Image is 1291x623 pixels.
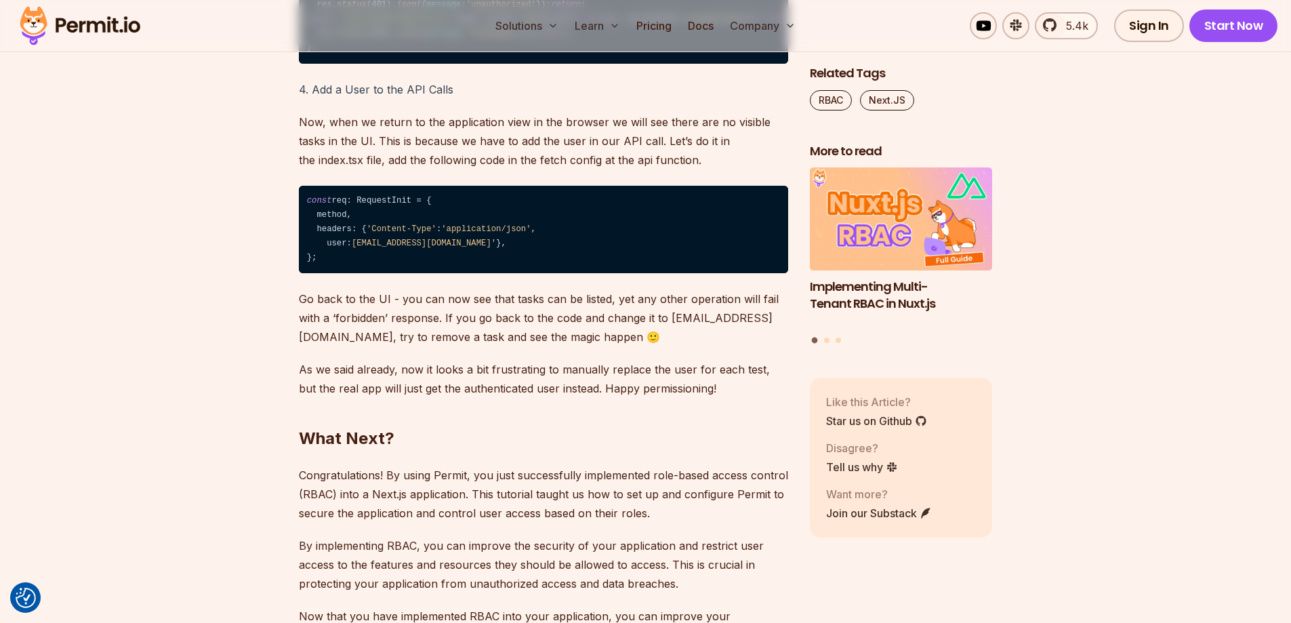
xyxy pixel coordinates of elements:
[307,196,332,205] span: const
[826,413,927,429] a: Star us on Github
[490,12,564,39] button: Solutions
[569,12,626,39] button: Learn
[810,168,993,329] li: 1 of 3
[631,12,677,39] a: Pricing
[810,90,852,110] a: RBAC
[1058,18,1088,34] span: 5.4k
[724,12,801,39] button: Company
[299,113,788,169] p: Now, when we return to the application view in the browser we will see there are no visible tasks...
[299,360,788,398] p: As we said already, now it looks a bit frustrating to manually replace the user for each test, bu...
[826,486,932,502] p: Want more?
[299,80,788,99] h5: 4. Add a User to the API Calls
[441,224,531,234] span: 'application/json'
[810,168,993,271] img: Implementing Multi-Tenant RBAC in Nuxt.js
[810,168,993,346] div: Posts
[1035,12,1098,39] a: 5.4k
[16,588,36,608] img: Revisit consent button
[810,168,993,329] a: Implementing Multi-Tenant RBAC in Nuxt.jsImplementing Multi-Tenant RBAC in Nuxt.js
[810,65,993,82] h2: Related Tags
[810,279,993,313] h3: Implementing Multi-Tenant RBAC in Nuxt.js
[352,239,496,248] span: [EMAIL_ADDRESS][DOMAIN_NAME]'
[299,186,788,274] code: req: RequestInit = { method, headers: { : , user: }, };
[826,505,932,521] a: Join our Substack
[826,440,898,456] p: Disagree?
[1189,9,1278,42] a: Start Now
[299,374,788,449] h2: What Next?
[299,536,788,593] p: By implementing RBAC, you can improve the security of your application and restrict user access t...
[826,459,898,475] a: Tell us why
[860,90,914,110] a: Next.JS
[836,338,841,343] button: Go to slide 3
[299,289,788,346] p: Go back to the UI - you can now see that tasks can be listed, yet any other operation will fail w...
[299,466,788,523] p: Congratulations! By using Permit, you just successfully implemented role-based access control (RB...
[826,394,927,410] p: Like this Article?
[367,224,436,234] span: 'Content-Type'
[682,12,719,39] a: Docs
[810,143,993,160] h2: More to read
[812,338,818,344] button: Go to slide 1
[1114,9,1184,42] a: Sign In
[16,588,36,608] button: Consent Preferences
[824,338,829,343] button: Go to slide 2
[14,3,146,49] img: Permit logo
